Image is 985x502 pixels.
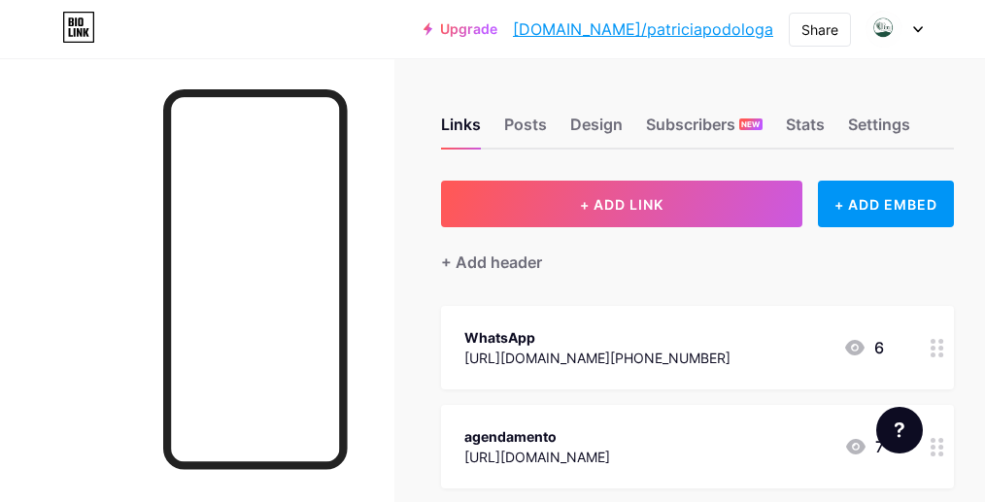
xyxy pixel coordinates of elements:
div: Posts [504,113,547,148]
span: NEW [741,118,760,130]
a: [DOMAIN_NAME]/patriciapodologa [513,17,773,41]
div: 7 [844,435,884,458]
div: + Add header [441,251,542,274]
div: [URL][DOMAIN_NAME] [464,447,610,467]
div: Links [441,113,481,148]
div: WhatsApp [464,327,730,348]
div: + ADD EMBED [818,181,954,227]
div: Stats [786,113,825,148]
img: patriciapodologa [866,11,902,48]
div: Subscribers [646,113,763,148]
div: agendamento [464,426,610,447]
div: [URL][DOMAIN_NAME][PHONE_NUMBER] [464,348,730,368]
div: 6 [843,336,884,359]
div: Design [570,113,623,148]
span: + ADD LINK [580,196,663,213]
div: Share [801,19,838,40]
a: Upgrade [424,21,497,37]
div: Settings [848,113,910,148]
button: + ADD LINK [441,181,803,227]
